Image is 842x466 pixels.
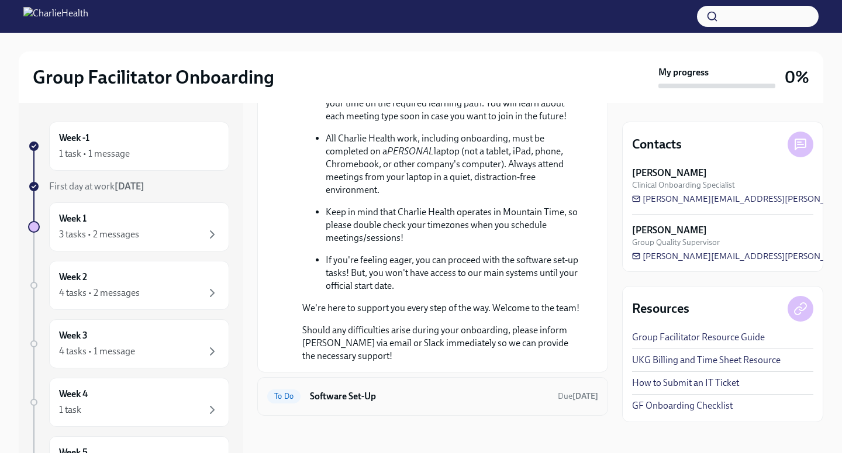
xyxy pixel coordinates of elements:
a: Week 34 tasks • 1 message [28,319,229,368]
div: 1 task [59,403,81,416]
h6: Week 1 [59,212,87,225]
p: Should any difficulties arise during your onboarding, please inform [PERSON_NAME] via email or Sl... [302,324,579,363]
p: All Charlie Health work, including onboarding, must be completed on a laptop (not a tablet, iPad,... [326,132,579,196]
h6: Week 3 [59,329,88,342]
div: 3 tasks • 2 messages [59,228,139,241]
h2: Group Facilitator Onboarding [33,65,274,89]
em: PERSONAL [387,146,434,157]
a: Week 41 task [28,378,229,427]
span: First day at work [49,181,144,192]
h6: Software Set-Up [310,390,548,403]
span: Clinical Onboarding Specialist [632,180,735,191]
p: Keep in mind that Charlie Health operates in Mountain Time, so please double check your timezones... [326,206,579,244]
p: We're here to support you every step of the way. Welcome to the team! [302,302,579,315]
img: CharlieHealth [23,7,88,26]
a: Group Facilitator Resource Guide [632,331,765,344]
div: 4 tasks • 1 message [59,345,135,358]
a: How to Submit an IT Ticket [632,377,739,389]
p: If you're feeling eager, you can proceed with the software set-up tasks! But, you won't have acce... [326,254,579,292]
h4: Resources [632,300,689,317]
h6: Week 5 [59,446,88,459]
strong: [DATE] [572,391,598,401]
a: To DoSoftware Set-UpDue[DATE] [267,387,598,406]
span: Due [558,391,598,401]
a: GF Onboarding Checklist [632,399,733,412]
h3: 0% [785,67,809,88]
strong: My progress [658,66,709,79]
div: 4 tasks • 2 messages [59,286,140,299]
h4: Contacts [632,136,682,153]
strong: [PERSON_NAME] [632,224,707,237]
h6: Week 4 [59,388,88,401]
a: Week 24 tasks • 2 messages [28,261,229,310]
strong: [PERSON_NAME] [632,167,707,180]
strong: [DATE] [115,181,144,192]
h6: Week 2 [59,271,87,284]
a: Week 13 tasks • 2 messages [28,202,229,251]
a: Week -11 task • 1 message [28,122,229,171]
a: First day at work[DATE] [28,180,229,193]
div: 1 task • 1 message [59,147,130,160]
h6: Week -1 [59,132,89,144]
a: UKG Billing and Time Sheet Resource [632,354,781,367]
span: To Do [267,392,301,401]
span: Group Quality Supervisor [632,237,720,248]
